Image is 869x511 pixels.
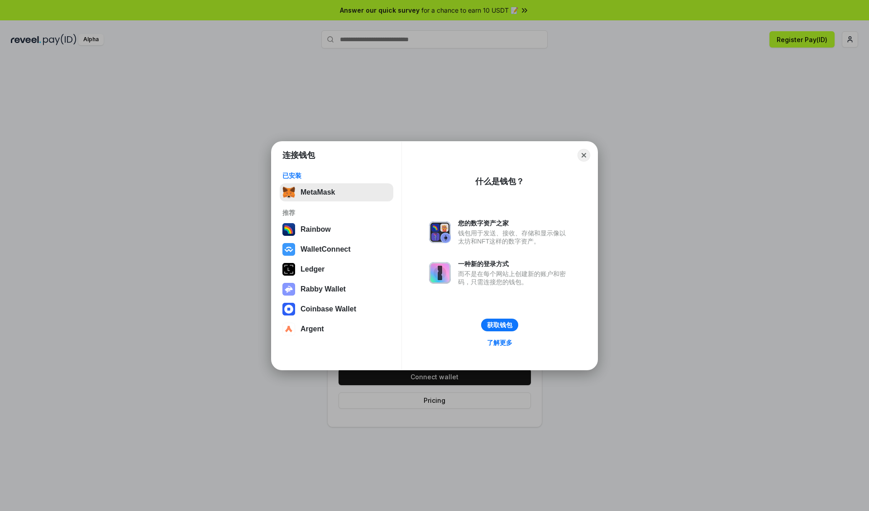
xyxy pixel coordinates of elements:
[301,188,335,196] div: MetaMask
[280,240,393,258] button: WalletConnect
[429,262,451,284] img: svg+xml,%3Csvg%20xmlns%3D%22http%3A%2F%2Fwww.w3.org%2F2000%2Fsvg%22%20fill%3D%22none%22%20viewBox...
[282,223,295,236] img: svg+xml,%3Csvg%20width%3D%22120%22%20height%3D%22120%22%20viewBox%3D%220%200%20120%20120%22%20fil...
[282,303,295,315] img: svg+xml,%3Csvg%20width%3D%2228%22%20height%3D%2228%22%20viewBox%3D%220%200%2028%2028%22%20fill%3D...
[458,260,570,268] div: 一种新的登录方式
[301,265,325,273] div: Ledger
[301,225,331,234] div: Rainbow
[487,321,512,329] div: 获取钱包
[282,172,391,180] div: 已安装
[280,300,393,318] button: Coinbase Wallet
[458,229,570,245] div: 钱包用于发送、接收、存储和显示像以太坊和NFT这样的数字资产。
[282,283,295,296] img: svg+xml,%3Csvg%20xmlns%3D%22http%3A%2F%2Fwww.w3.org%2F2000%2Fsvg%22%20fill%3D%22none%22%20viewBox...
[301,325,324,333] div: Argent
[301,285,346,293] div: Rabby Wallet
[280,220,393,239] button: Rainbow
[481,319,518,331] button: 获取钱包
[301,245,351,253] div: WalletConnect
[458,219,570,227] div: 您的数字资产之家
[282,323,295,335] img: svg+xml,%3Csvg%20width%3D%2228%22%20height%3D%2228%22%20viewBox%3D%220%200%2028%2028%22%20fill%3D...
[429,221,451,243] img: svg+xml,%3Csvg%20xmlns%3D%22http%3A%2F%2Fwww.w3.org%2F2000%2Fsvg%22%20fill%3D%22none%22%20viewBox...
[482,337,518,349] a: 了解更多
[282,209,391,217] div: 推荐
[280,183,393,201] button: MetaMask
[487,339,512,347] div: 了解更多
[280,280,393,298] button: Rabby Wallet
[458,270,570,286] div: 而不是在每个网站上创建新的账户和密码，只需连接您的钱包。
[475,176,524,187] div: 什么是钱包？
[282,186,295,199] img: svg+xml,%3Csvg%20fill%3D%22none%22%20height%3D%2233%22%20viewBox%3D%220%200%2035%2033%22%20width%...
[282,150,315,161] h1: 连接钱包
[280,260,393,278] button: Ledger
[282,243,295,256] img: svg+xml,%3Csvg%20width%3D%2228%22%20height%3D%2228%22%20viewBox%3D%220%200%2028%2028%22%20fill%3D...
[301,305,356,313] div: Coinbase Wallet
[282,263,295,276] img: svg+xml,%3Csvg%20xmlns%3D%22http%3A%2F%2Fwww.w3.org%2F2000%2Fsvg%22%20width%3D%2228%22%20height%3...
[280,320,393,338] button: Argent
[578,149,590,162] button: Close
